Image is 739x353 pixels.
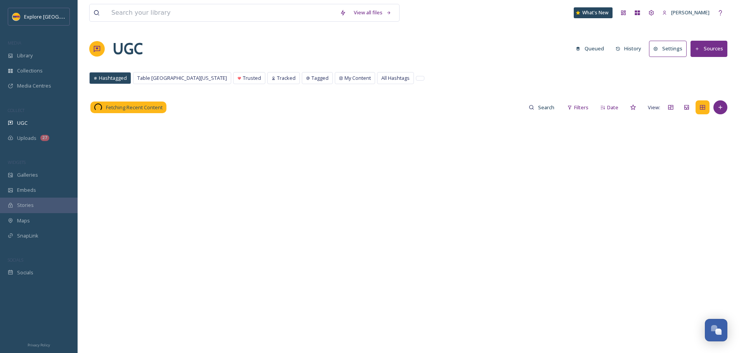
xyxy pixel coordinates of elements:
[8,107,24,113] span: COLLECT
[99,74,127,82] span: Hashtagged
[17,171,38,179] span: Galleries
[24,13,92,20] span: Explore [GEOGRAPHIC_DATA]
[344,74,371,82] span: My Content
[8,40,21,46] span: MEDIA
[17,201,34,209] span: Stories
[612,41,649,56] a: History
[17,82,51,90] span: Media Centres
[381,74,410,82] span: All Hashtags
[572,41,608,56] button: Queued
[534,100,559,115] input: Search
[17,134,36,142] span: Uploads
[137,74,227,82] span: Table [GEOGRAPHIC_DATA][US_STATE]
[574,7,613,18] a: What's New
[17,232,38,239] span: SnapLink
[8,257,23,263] span: SOCIALS
[17,269,33,276] span: Socials
[312,74,329,82] span: Tagged
[107,4,336,21] input: Search your library
[612,41,646,56] button: History
[28,340,50,349] a: Privacy Policy
[649,41,687,57] button: Settings
[277,74,296,82] span: Tracked
[658,5,713,20] a: [PERSON_NAME]
[648,104,660,111] span: View:
[243,74,261,82] span: Trusted
[350,5,395,20] a: View all files
[574,104,588,111] span: Filters
[705,319,727,341] button: Open Chat
[112,37,143,60] a: UGC
[649,41,691,57] a: Settings
[572,41,612,56] a: Queued
[17,52,33,59] span: Library
[40,135,49,141] div: 27
[607,104,618,111] span: Date
[671,9,710,16] span: [PERSON_NAME]
[17,217,30,224] span: Maps
[106,104,163,111] span: Fetching Recent Content
[691,41,727,57] button: Sources
[17,67,43,74] span: Collections
[17,119,28,127] span: UGC
[8,159,26,165] span: WIDGETS
[17,186,36,194] span: Embeds
[12,13,20,21] img: Butte%20County%20logo.png
[28,343,50,348] span: Privacy Policy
